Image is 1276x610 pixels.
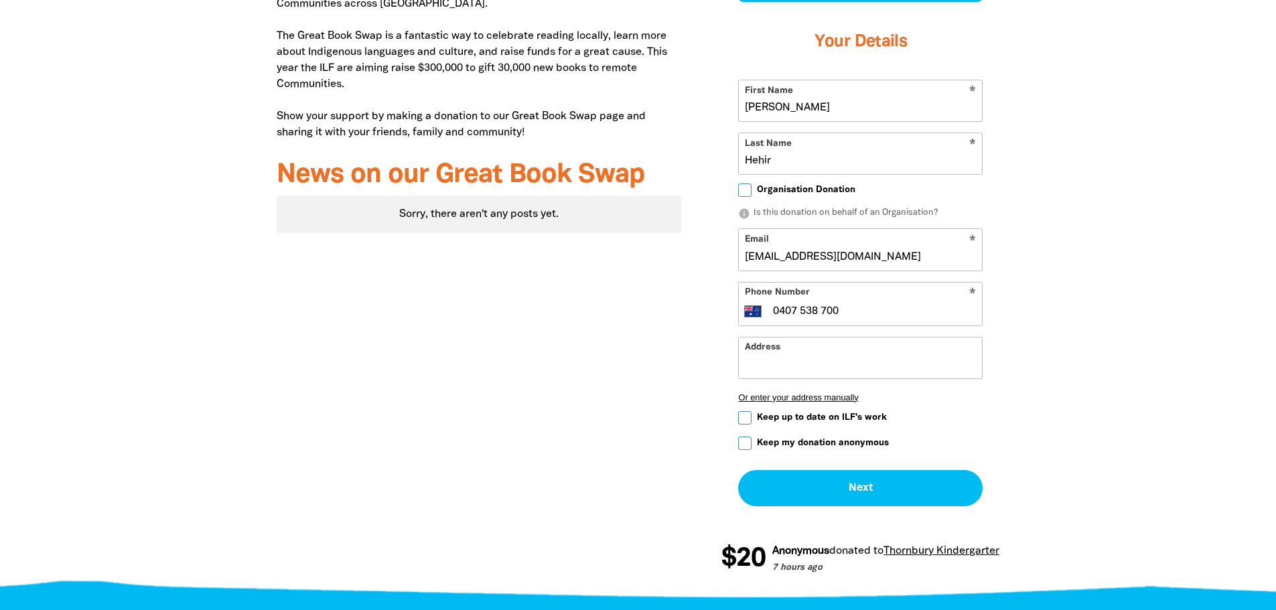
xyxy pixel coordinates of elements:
h3: Your Details [738,15,983,69]
i: info [738,208,750,220]
span: donated to [731,546,786,556]
span: Keep my donation anonymous [757,437,889,449]
p: Is this donation on behalf of an Organisation? [738,207,983,220]
div: Paginated content [277,196,682,233]
span: Organisation Donation [757,183,855,196]
button: Next [738,470,983,506]
input: Keep my donation anonymous [738,437,752,450]
button: Or enter your address manually [738,392,983,402]
div: Sorry, there aren't any posts yet. [277,196,682,233]
h3: News on our Great Book Swap [277,161,682,190]
span: Keep up to date on ILF's work [757,411,887,424]
input: Keep up to date on ILF's work [738,411,752,425]
input: Organisation Donation [738,183,752,197]
div: Donation stream [721,538,999,581]
i: Required [969,288,976,301]
a: Thornbury Kindergarten Great Book Swap for the Indigenous Literacy Foundation [786,546,1184,556]
p: 7 hours ago [675,562,1184,575]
